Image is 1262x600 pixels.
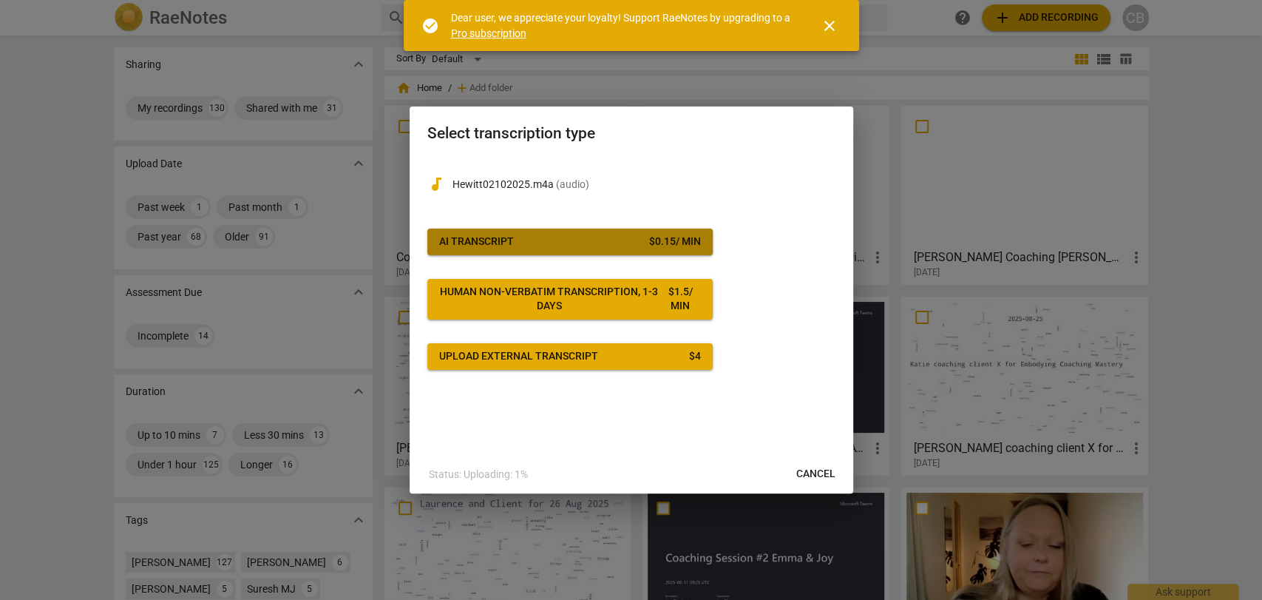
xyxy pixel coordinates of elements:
[659,285,701,314] div: $ 1.5 / min
[427,279,713,320] button: Human non-verbatim transcription, 1-3 days$1.5/ min
[439,285,660,314] div: Human non-verbatim transcription, 1-3 days
[451,10,794,41] div: Dear user, we appreciate your loyalty! Support RaeNotes by upgrading to a
[784,461,847,488] button: Cancel
[429,467,528,482] p: Status: Uploading: 1%
[649,235,701,249] div: $ 0.15 / min
[821,17,838,35] span: close
[439,235,514,249] div: AI Transcript
[427,124,835,143] h2: Select transcription type
[689,349,701,364] div: $ 4
[452,177,835,192] p: Hewitt02102025.m4a(audio)
[556,178,589,190] span: ( audio )
[427,229,713,255] button: AI Transcript$0.15/ min
[812,8,847,44] button: Close
[427,175,445,193] span: audiotrack
[796,467,835,482] span: Cancel
[451,27,526,39] a: Pro subscription
[421,17,439,35] span: check_circle
[439,349,598,364] div: Upload external transcript
[427,343,713,370] button: Upload external transcript$4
